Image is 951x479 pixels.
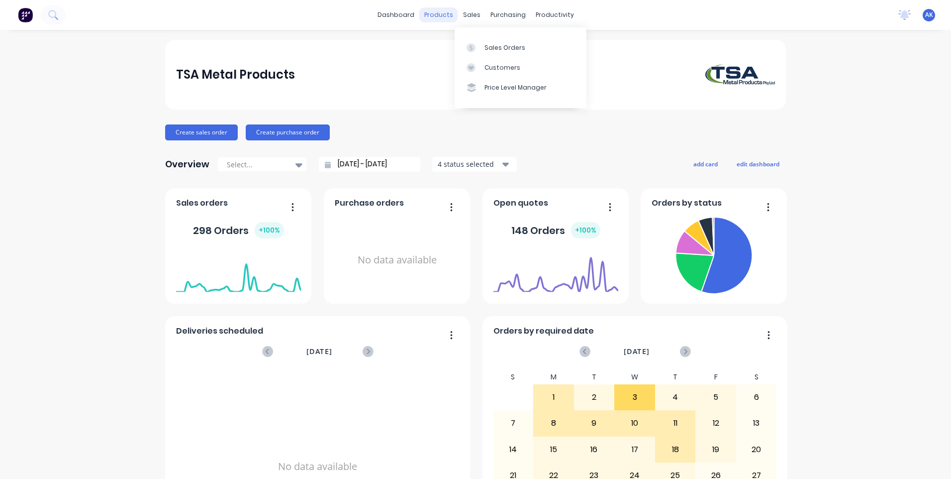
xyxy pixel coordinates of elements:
span: Deliveries scheduled [176,325,263,337]
div: 15 [534,437,573,462]
span: Open quotes [493,197,548,209]
div: 9 [574,411,614,436]
a: Customers [455,58,586,78]
div: 14 [493,437,533,462]
div: No data available [335,213,460,307]
div: + 100 % [571,222,600,239]
div: purchasing [485,7,531,22]
div: 5 [696,385,736,410]
span: Purchase orders [335,197,404,209]
div: + 100 % [255,222,284,239]
div: S [736,370,777,384]
div: 3 [615,385,655,410]
div: productivity [531,7,579,22]
div: Sales Orders [484,43,525,52]
div: 6 [737,385,776,410]
div: 12 [696,411,736,436]
div: S [493,370,534,384]
div: products [419,7,458,22]
div: 298 Orders [193,222,284,239]
div: T [655,370,696,384]
div: 2 [574,385,614,410]
div: 8 [534,411,573,436]
div: 10 [615,411,655,436]
div: TSA Metal Products [176,65,295,85]
div: Overview [165,154,209,174]
div: 19 [696,437,736,462]
div: F [695,370,736,384]
div: Customers [484,63,520,72]
div: sales [458,7,485,22]
div: 20 [737,437,776,462]
button: edit dashboard [730,157,786,170]
div: 4 [656,385,695,410]
span: Sales orders [176,197,228,209]
div: 13 [737,411,776,436]
div: 11 [656,411,695,436]
span: [DATE] [306,346,332,357]
span: [DATE] [624,346,650,357]
img: Factory [18,7,33,22]
span: Orders by required date [493,325,594,337]
div: 18 [656,437,695,462]
a: Price Level Manager [455,78,586,98]
div: 7 [493,411,533,436]
div: 148 Orders [511,222,600,239]
div: 17 [615,437,655,462]
a: dashboard [373,7,419,22]
button: Create purchase order [246,124,330,140]
div: M [533,370,574,384]
div: T [574,370,615,384]
div: 16 [574,437,614,462]
div: W [614,370,655,384]
div: Price Level Manager [484,83,547,92]
span: AK [925,10,933,19]
div: 4 status selected [438,159,500,169]
button: Create sales order [165,124,238,140]
img: TSA Metal Products [705,64,775,85]
div: 1 [534,385,573,410]
a: Sales Orders [455,37,586,57]
button: 4 status selected [432,157,517,172]
span: Orders by status [652,197,722,209]
button: add card [687,157,724,170]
